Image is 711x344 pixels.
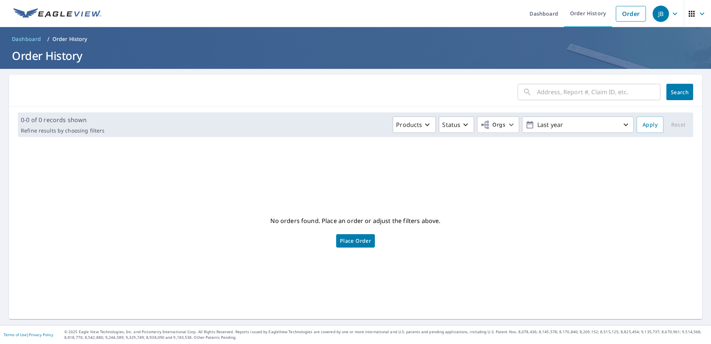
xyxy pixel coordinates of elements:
[616,6,646,22] a: Order
[534,118,621,131] p: Last year
[9,33,44,45] a: Dashboard
[13,8,101,19] img: EV Logo
[47,35,49,44] li: /
[64,329,707,340] p: © 2025 Eagle View Technologies, Inc. and Pictometry International Corp. All Rights Reserved. Repo...
[672,89,687,96] span: Search
[522,117,634,133] button: Last year
[442,120,460,129] p: Status
[336,234,375,248] a: Place Order
[270,215,440,227] p: No orders found. Place an order or adjust the filters above.
[477,117,519,133] button: Orgs
[29,332,53,337] a: Privacy Policy
[637,117,663,133] button: Apply
[653,6,669,22] div: JB
[4,332,27,337] a: Terms of Use
[393,117,436,133] button: Products
[4,332,53,337] p: |
[480,120,505,130] span: Orgs
[537,82,660,102] input: Address, Report #, Claim ID, etc.
[21,127,104,134] p: Refine results by choosing filters
[9,48,702,63] h1: Order History
[12,35,41,43] span: Dashboard
[439,117,474,133] button: Status
[52,35,87,43] p: Order History
[9,33,702,45] nav: breadcrumb
[643,120,657,130] span: Apply
[340,239,371,243] span: Place Order
[396,120,422,129] p: Products
[666,84,693,100] button: Search
[21,115,104,124] p: 0-0 of 0 records shown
